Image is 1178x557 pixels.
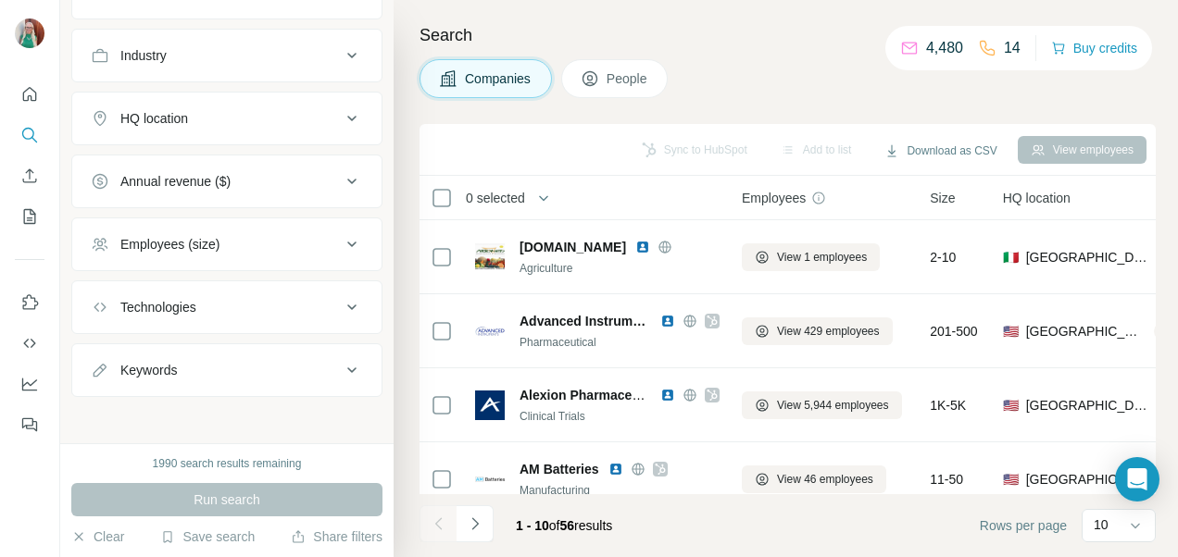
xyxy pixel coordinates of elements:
img: Logo of a.bio.med [475,243,505,271]
button: Download as CSV [871,137,1009,165]
span: 🇺🇸 [1003,470,1019,489]
button: View 1 employees [742,243,880,271]
span: View 5,944 employees [777,397,889,414]
div: HQ location [120,109,188,128]
button: View 5,944 employees [742,391,902,419]
span: 🇮🇹 [1003,248,1019,266]
button: Use Surfe API [15,327,44,360]
span: Rows per page [980,516,1067,535]
span: [GEOGRAPHIC_DATA], [US_STATE] [1026,396,1153,415]
button: Employees (size) [72,222,382,266]
button: View 429 employees [742,317,893,345]
span: Size [930,189,955,207]
div: Pharmaceutical [520,334,720,351]
span: View 429 employees [777,323,880,340]
div: Annual revenue ($) [120,172,231,191]
span: People [607,69,649,88]
div: Agriculture [520,260,720,277]
div: Keywords [120,361,177,379]
span: [GEOGRAPHIC_DATA], [GEOGRAPHIC_DATA]|[GEOGRAPHIC_DATA] [1026,248,1153,266]
img: LinkedIn logo [608,462,623,477]
span: HQ location [1003,189,1071,207]
span: 1 - 10 [516,518,549,533]
span: 0 selected [466,189,525,207]
button: HQ location [72,96,382,141]
img: LinkedIn logo [660,314,675,328]
h4: Search [420,22,1156,48]
div: 1990 search results remaining [153,455,302,472]
span: AM Batteries [520,460,599,478]
span: 1K-5K [930,396,966,415]
span: Advanced Instruments [520,312,651,330]
button: Keywords [72,348,382,392]
img: LinkedIn logo [660,388,675,402]
img: Avatar [15,19,44,48]
img: Logo of Advanced Instruments [475,316,505,346]
div: Clinical Trials [520,408,720,425]
span: 🇺🇸 [1003,396,1019,415]
button: Feedback [15,408,44,441]
span: [GEOGRAPHIC_DATA], [US_STATE] [1026,322,1147,340]
p: 14 [1004,37,1021,59]
span: [DOMAIN_NAME] [520,238,626,256]
span: of [549,518,560,533]
span: 201-500 [930,322,977,340]
button: Industry [72,33,382,78]
button: Save search [160,527,255,546]
img: Logo of Alexion Pharmaceuticals [475,390,505,420]
button: Use Surfe on LinkedIn [15,286,44,319]
button: My lists [15,200,44,233]
p: 10 [1094,515,1109,534]
span: 🇺🇸 [1003,322,1019,340]
div: Manufacturing [520,482,720,499]
button: Buy credits [1051,35,1137,61]
div: Industry [120,46,167,65]
span: Companies [465,69,533,88]
div: Employees (size) [120,235,219,254]
button: Enrich CSV [15,159,44,192]
button: Technologies [72,285,382,329]
button: Navigate to next page [457,505,494,542]
span: [GEOGRAPHIC_DATA], [US_STATE] [1026,470,1153,489]
span: 11-50 [930,470,963,489]
button: Dashboard [15,367,44,401]
button: Annual revenue ($) [72,159,382,204]
button: Search [15,118,44,152]
button: Share filters [291,527,382,546]
span: results [516,518,612,533]
button: View 46 employees [742,465,886,493]
img: LinkedIn logo [635,240,650,254]
span: Employees [742,189,806,207]
span: 56 [560,518,575,533]
div: Open Intercom Messenger [1115,457,1159,501]
span: View 46 employees [777,471,873,488]
p: 4,480 [926,37,963,59]
div: Technologies [120,298,196,316]
img: Logo of AM Batteries [475,464,505,494]
span: View 1 employees [777,249,867,266]
span: Alexion Pharmaceuticals [520,388,673,402]
span: 2-10 [930,248,956,266]
button: Clear [71,527,124,546]
button: Quick start [15,78,44,111]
